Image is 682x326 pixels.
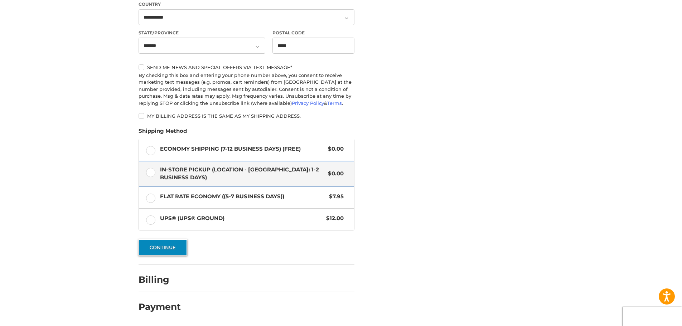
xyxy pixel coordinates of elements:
span: $7.95 [325,193,344,201]
span: $0.00 [324,170,344,178]
button: Continue [139,239,187,256]
span: Economy Shipping (7-12 Business Days) (Free) [160,145,325,153]
label: State/Province [139,30,265,36]
span: In-Store Pickup (Location - [GEOGRAPHIC_DATA]: 1-2 BUSINESS DAYS) [160,166,325,182]
h2: Billing [139,274,180,285]
span: $0.00 [324,145,344,153]
label: Country [139,1,354,8]
legend: Shipping Method [139,127,187,138]
iframe: Google Customer Reviews [623,307,682,326]
span: UPS® (UPS® Ground) [160,214,323,223]
label: Postal Code [272,30,355,36]
a: Terms [327,100,342,106]
div: By checking this box and entering your phone number above, you consent to receive marketing text ... [139,72,354,107]
a: Privacy Policy [292,100,324,106]
label: My billing address is the same as my shipping address. [139,113,354,119]
label: Send me news and special offers via text message* [139,64,354,70]
span: Flat Rate Economy ((5-7 Business Days)) [160,193,326,201]
span: $12.00 [323,214,344,223]
h2: Payment [139,301,181,312]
